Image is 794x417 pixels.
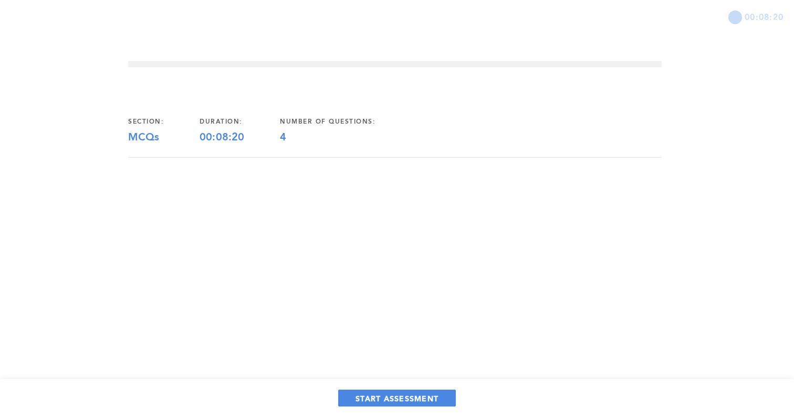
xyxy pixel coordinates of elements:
div: 00:08:20 [200,131,280,144]
div: duration: [200,118,280,126]
div: section: [128,118,200,126]
div: number of questions: [280,118,411,126]
button: START ASSESSMENT [338,390,456,406]
div: 4 [280,131,411,144]
span: 00:08:20 [745,11,783,23]
div: MCQs [128,131,200,144]
span: START ASSESSMENT [356,393,438,403]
